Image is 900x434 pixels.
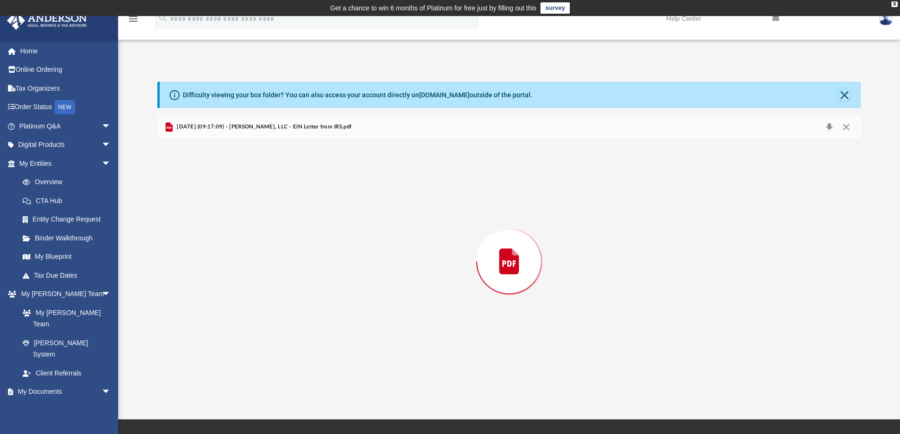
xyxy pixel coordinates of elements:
[7,117,125,136] a: Platinum Q&Aarrow_drop_down
[13,173,125,192] a: Overview
[13,210,125,229] a: Entity Change Request
[879,12,893,26] img: User Pic
[7,136,125,154] a: Digital Productsarrow_drop_down
[13,191,125,210] a: CTA Hub
[330,2,537,14] div: Get a chance to win 6 months of Platinum for free just by filling out this
[183,90,532,100] div: Difficulty viewing your box folder? You can also access your account directly on outside of the p...
[13,364,120,383] a: Client Referrals
[102,117,120,136] span: arrow_drop_down
[7,42,125,60] a: Home
[102,383,120,402] span: arrow_drop_down
[102,154,120,173] span: arrow_drop_down
[157,115,861,383] div: Preview
[128,13,139,25] i: menu
[7,98,125,117] a: Order StatusNEW
[102,136,120,155] span: arrow_drop_down
[13,247,120,266] a: My Blueprint
[102,285,120,304] span: arrow_drop_down
[13,333,120,364] a: [PERSON_NAME] System
[13,401,116,420] a: Box
[158,13,168,23] i: search
[7,154,125,173] a: My Entitiesarrow_drop_down
[540,2,570,14] a: survey
[821,120,838,134] button: Download
[4,11,90,30] img: Anderson Advisors Platinum Portal
[7,285,120,304] a: My [PERSON_NAME] Teamarrow_drop_down
[838,88,851,102] button: Close
[128,18,139,25] a: menu
[419,91,470,99] a: [DOMAIN_NAME]
[54,100,75,114] div: NEW
[7,383,120,401] a: My Documentsarrow_drop_down
[175,123,351,131] span: [DATE] (09:17:09) - [PERSON_NAME], LLC - EIN Letter from IRS.pdf
[7,60,125,79] a: Online Ordering
[891,1,898,7] div: close
[13,266,125,285] a: Tax Due Dates
[838,120,855,134] button: Close
[13,229,125,247] a: Binder Walkthrough
[13,303,116,333] a: My [PERSON_NAME] Team
[7,79,125,98] a: Tax Organizers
